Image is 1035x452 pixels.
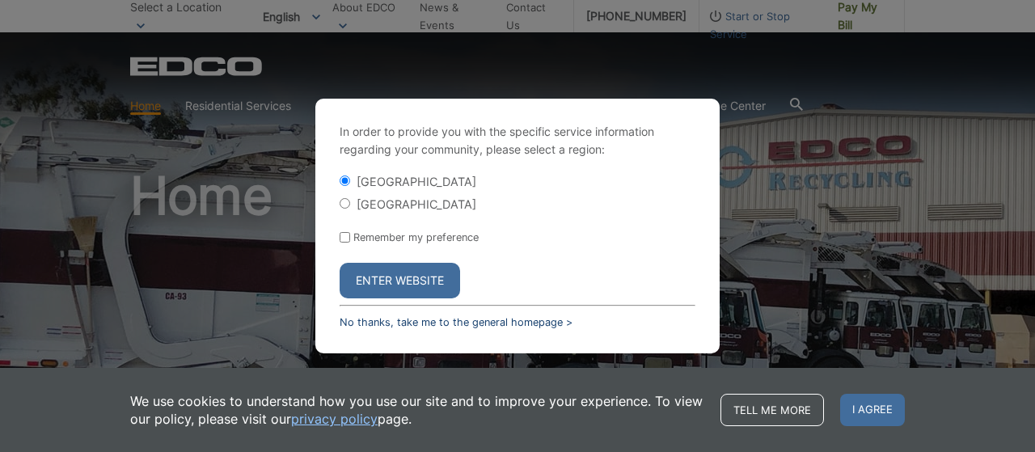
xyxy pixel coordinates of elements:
button: Enter Website [340,263,460,298]
label: [GEOGRAPHIC_DATA] [357,175,476,188]
a: Tell me more [720,394,824,426]
label: [GEOGRAPHIC_DATA] [357,197,476,211]
p: We use cookies to understand how you use our site and to improve your experience. To view our pol... [130,392,704,428]
p: In order to provide you with the specific service information regarding your community, please se... [340,123,695,158]
label: Remember my preference [353,231,479,243]
a: No thanks, take me to the general homepage > [340,316,572,328]
a: privacy policy [291,410,378,428]
span: I agree [840,394,905,426]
